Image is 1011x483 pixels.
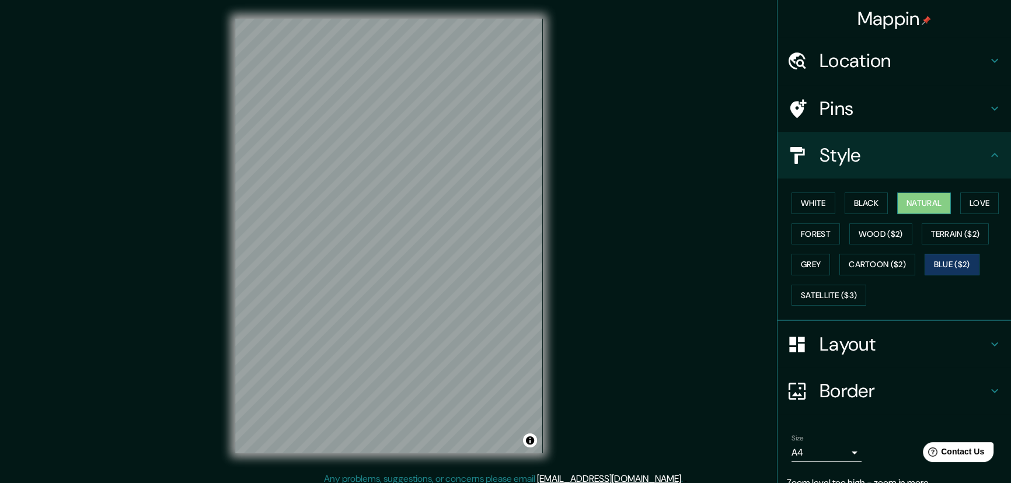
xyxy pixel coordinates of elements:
iframe: Help widget launcher [907,437,998,470]
div: Layout [778,321,1011,367]
canvas: Map [235,19,543,453]
div: A4 [792,443,862,462]
h4: Layout [820,332,988,356]
div: Location [778,37,1011,84]
div: Style [778,132,1011,178]
button: Grey [792,254,830,275]
button: Natural [897,192,951,214]
h4: Pins [820,97,988,120]
h4: Mappin [857,7,932,30]
button: Toggle attribution [523,433,537,447]
button: Forest [792,223,840,245]
button: Wood ($2) [849,223,912,245]
button: Blue ($2) [925,254,979,275]
h4: Style [820,143,988,167]
button: Cartoon ($2) [839,254,915,275]
img: pin-icon.png [922,16,931,25]
button: Satellite ($3) [792,285,866,306]
button: Terrain ($2) [922,223,989,245]
div: Pins [778,85,1011,132]
button: Black [845,192,888,214]
button: Love [960,192,999,214]
div: Border [778,367,1011,414]
button: White [792,192,835,214]
h4: Location [820,49,988,72]
h4: Border [820,379,988,402]
label: Size [792,433,804,443]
